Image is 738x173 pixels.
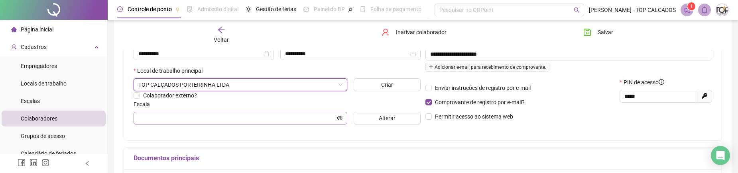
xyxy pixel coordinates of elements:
span: file-done [187,6,193,12]
span: plus [429,64,433,69]
span: Calendário de feriados [21,150,76,157]
span: facebook [18,159,26,167]
span: Voltar [214,37,229,43]
span: Criar [381,80,393,89]
span: Escalas [21,98,40,104]
h5: Documentos principais [134,154,712,163]
span: Página inicial [21,26,53,33]
span: instagram [41,159,49,167]
span: Enviar instruções de registro por e-mail [435,85,531,91]
span: [PERSON_NAME] - TOP CALCADOS [589,6,676,14]
span: notification [683,6,691,14]
button: Criar [354,78,421,91]
span: Controle de ponto [128,6,172,12]
span: clock-circle [117,6,123,12]
span: user-add [11,44,17,50]
span: Grupos de acesso [21,133,65,139]
sup: 1 [687,2,695,10]
button: Inativar colaborador [376,26,453,39]
span: Colaboradores [21,115,57,122]
span: user-delete [382,28,390,36]
span: home [11,27,17,32]
span: info-circle [659,79,664,85]
label: Local de trabalho principal [134,66,208,75]
span: pushpin [348,7,353,12]
span: Colaborador externo? [143,92,197,99]
span: pushpin [175,7,180,12]
span: Empregadores [21,63,57,69]
span: Cadastros [21,44,47,50]
span: Adicionar e-mail para recebimento de comprovante. [425,63,549,72]
span: eye [337,115,342,121]
button: Salvar [577,26,619,39]
span: book [360,6,366,12]
span: Gestão de férias [256,6,296,12]
span: RUA BEIJAMIM CONSTANT 139 [138,79,342,91]
span: Salvar [598,28,613,37]
span: Folha de pagamento [370,6,421,12]
div: Open Intercom Messenger [711,146,730,165]
span: PIN de acesso [624,78,664,87]
span: Alterar [379,114,396,122]
span: Comprovante de registro por e-mail? [435,99,525,105]
img: 8683 [716,4,728,16]
span: dashboard [303,6,309,12]
span: Painel do DP [314,6,345,12]
span: linkedin [30,159,37,167]
span: save [583,28,591,36]
button: Alterar [354,112,421,124]
span: bell [701,6,708,14]
span: Admissão digital [197,6,238,12]
span: sun [246,6,251,12]
span: Permitir acesso ao sistema web [435,113,513,120]
span: Locais de trabalho [21,80,67,87]
span: 1 [690,4,693,9]
span: search [574,7,580,13]
label: Escala [134,100,155,109]
span: arrow-left [217,26,225,34]
span: Inativar colaborador [396,28,447,37]
span: left [85,161,90,166]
